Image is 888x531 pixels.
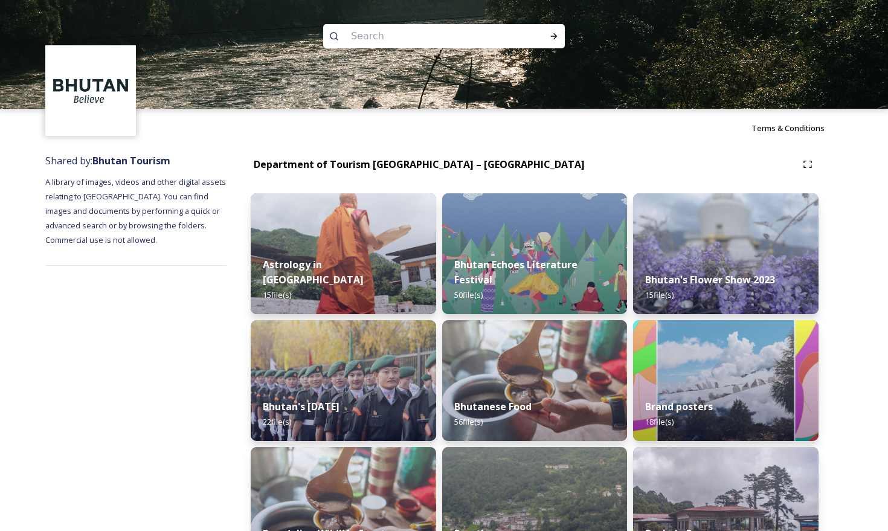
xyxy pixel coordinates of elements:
img: Bhutan%2520Flower%2520Show2.jpg [633,193,819,314]
span: 18 file(s) [645,416,674,427]
a: Terms & Conditions [751,121,843,135]
span: A library of images, videos and other digital assets relating to [GEOGRAPHIC_DATA]. You can find ... [45,176,228,245]
span: Shared by: [45,154,170,167]
strong: Bhutan's [DATE] [263,400,339,413]
span: 56 file(s) [454,416,483,427]
span: 50 file(s) [454,289,483,300]
strong: Astrology in [GEOGRAPHIC_DATA] [263,258,364,286]
input: Search [345,23,510,50]
img: Bhutan_Believe_800_1000_4.jpg [633,320,819,441]
strong: Department of Tourism [GEOGRAPHIC_DATA] – [GEOGRAPHIC_DATA] [254,158,585,171]
img: _SCH1465.jpg [251,193,436,314]
strong: Bhutan Tourism [92,154,170,167]
strong: Bhutan Echoes Literature Festival [454,258,578,286]
img: Bumdeling%2520090723%2520by%2520Amp%2520Sripimanwat-4.jpg [442,320,628,441]
strong: Brand posters [645,400,713,413]
span: 15 file(s) [645,289,674,300]
strong: Bhutanese Food [454,400,532,413]
img: Bhutan%2520Echoes7.jpg [442,193,628,314]
strong: Bhutan's Flower Show 2023 [645,273,775,286]
img: Bhutan%2520National%2520Day10.jpg [251,320,436,441]
span: 22 file(s) [263,416,291,427]
img: BT_Logo_BB_Lockup_CMYK_High%2520Res.jpg [47,47,135,135]
span: 15 file(s) [263,289,291,300]
span: Terms & Conditions [751,123,825,134]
